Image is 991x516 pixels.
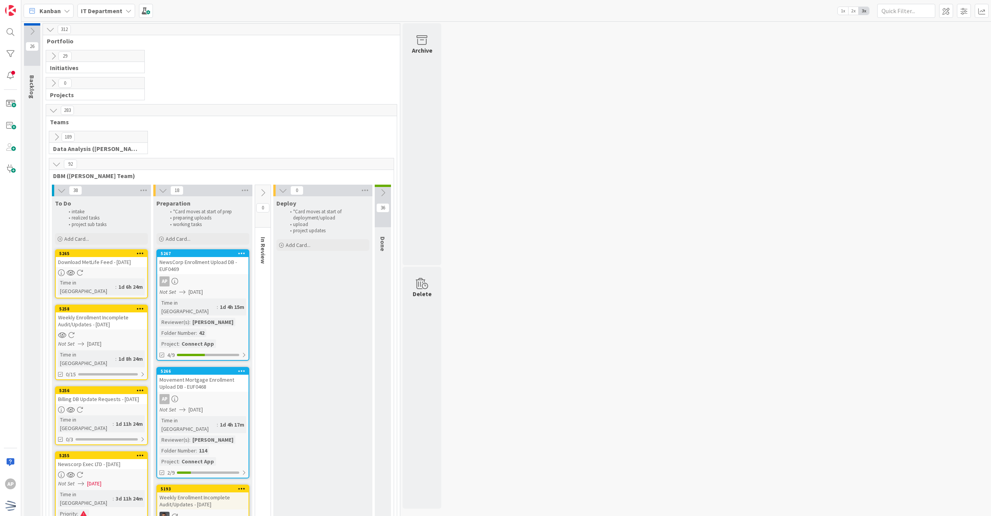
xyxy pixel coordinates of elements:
div: Time in [GEOGRAPHIC_DATA] [58,415,113,432]
span: 18 [170,186,183,195]
div: NewsCorp Enrollment Upload DB - EUF0469 [157,257,249,274]
div: AP [157,394,249,404]
span: In Review [259,237,267,264]
div: 5265 [59,251,147,256]
div: Download MetLife Feed - [DATE] [56,257,147,267]
div: 5266 [157,368,249,375]
span: 3x [859,7,869,15]
div: Weekly Enrollment Incomplete Audit/Updates - [DATE] [157,492,249,509]
i: Not Set [159,288,176,295]
span: : [115,283,117,291]
div: AP [159,276,170,286]
li: working tasks [166,221,248,228]
span: Preparation [156,199,190,207]
li: *Card moves at start of prep [166,209,248,215]
div: 5267 [161,251,249,256]
input: Quick Filter... [877,4,935,18]
span: 0 [58,79,72,88]
div: AP [157,276,249,286]
div: 5193Weekly Enrollment Incomplete Audit/Updates - [DATE] [157,485,249,509]
img: avatar [5,500,16,511]
div: 5256Billing DB Update Requests - [DATE] [56,387,147,404]
span: Add Card... [166,235,190,242]
b: IT Department [81,7,122,15]
span: Backlog [28,75,36,99]
span: 4/9 [167,351,175,359]
div: Movement Mortgage Enrollment Upload DB - EUF0468 [157,375,249,392]
div: 1d 6h 24m [117,283,145,291]
span: Initiatives [50,64,135,72]
li: upload [286,221,368,228]
span: Data Analysis (Carin Team) [53,145,138,153]
div: 5258Weekly Enrollment Incomplete Audit/Updates - [DATE] [56,305,147,329]
div: Time in [GEOGRAPHIC_DATA] [159,416,217,433]
img: Visit kanbanzone.com [5,5,16,16]
span: : [178,457,180,466]
div: Time in [GEOGRAPHIC_DATA] [58,490,113,507]
span: [DATE] [87,340,101,348]
span: Done [379,237,387,251]
div: 5256 [56,387,147,394]
div: 5258 [59,306,147,312]
div: 5193 [157,485,249,492]
li: *Card moves at start of deployment/upload [286,209,368,221]
div: Project [159,457,178,466]
div: 1d 4h 17m [218,420,246,429]
div: Time in [GEOGRAPHIC_DATA] [58,278,115,295]
div: Reviewer(s) [159,435,189,444]
div: 5258 [56,305,147,312]
div: 5265 [56,250,147,257]
span: : [178,339,180,348]
span: 0 [290,186,303,195]
li: preparing uploads [166,215,248,221]
div: Billing DB Update Requests - [DATE] [56,394,147,404]
div: 5255 [59,453,147,458]
span: 0 [256,203,269,213]
span: Kanban [39,6,61,15]
span: 38 [69,186,82,195]
div: Connect App [180,339,216,348]
span: : [113,420,114,428]
span: 189 [62,132,75,142]
div: Time in [GEOGRAPHIC_DATA] [58,350,115,367]
span: 283 [61,106,74,115]
span: Add Card... [286,242,310,249]
i: Not Set [58,340,75,347]
li: project updates [286,228,368,234]
span: [DATE] [189,406,203,414]
div: Reviewer(s) [159,318,189,326]
div: Weekly Enrollment Incomplete Audit/Updates - [DATE] [56,312,147,329]
span: : [196,446,197,455]
div: Folder Number [159,446,196,455]
span: : [189,318,190,326]
div: Project [159,339,178,348]
div: 42 [197,329,206,337]
span: [DATE] [189,288,203,296]
div: 1d 8h 24m [117,355,145,363]
span: : [217,303,218,311]
span: 0/15 [66,370,76,379]
span: Portfolio [47,37,390,45]
span: 1x [838,7,848,15]
div: Newscorp Exec LTD - [DATE] [56,459,147,469]
span: To Do [55,199,71,207]
div: 5267NewsCorp Enrollment Upload DB - EUF0469 [157,250,249,274]
div: 114 [197,446,209,455]
li: project sub tasks [64,221,147,228]
div: 5266 [161,369,249,374]
i: Not Set [58,480,75,487]
div: AP [5,478,16,489]
span: DBM (David Team) [53,172,384,180]
span: : [115,355,117,363]
span: 0/3 [66,435,73,444]
div: 5255Newscorp Exec LTD - [DATE] [56,452,147,469]
span: Add Card... [64,235,89,242]
span: 36 [376,203,389,213]
li: realized tasks [64,215,147,221]
div: 3d 11h 24m [114,494,145,503]
div: Delete [413,289,432,298]
div: Time in [GEOGRAPHIC_DATA] [159,298,217,315]
div: 5256 [59,388,147,393]
div: 1d 4h 15m [218,303,246,311]
i: Not Set [159,406,176,413]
